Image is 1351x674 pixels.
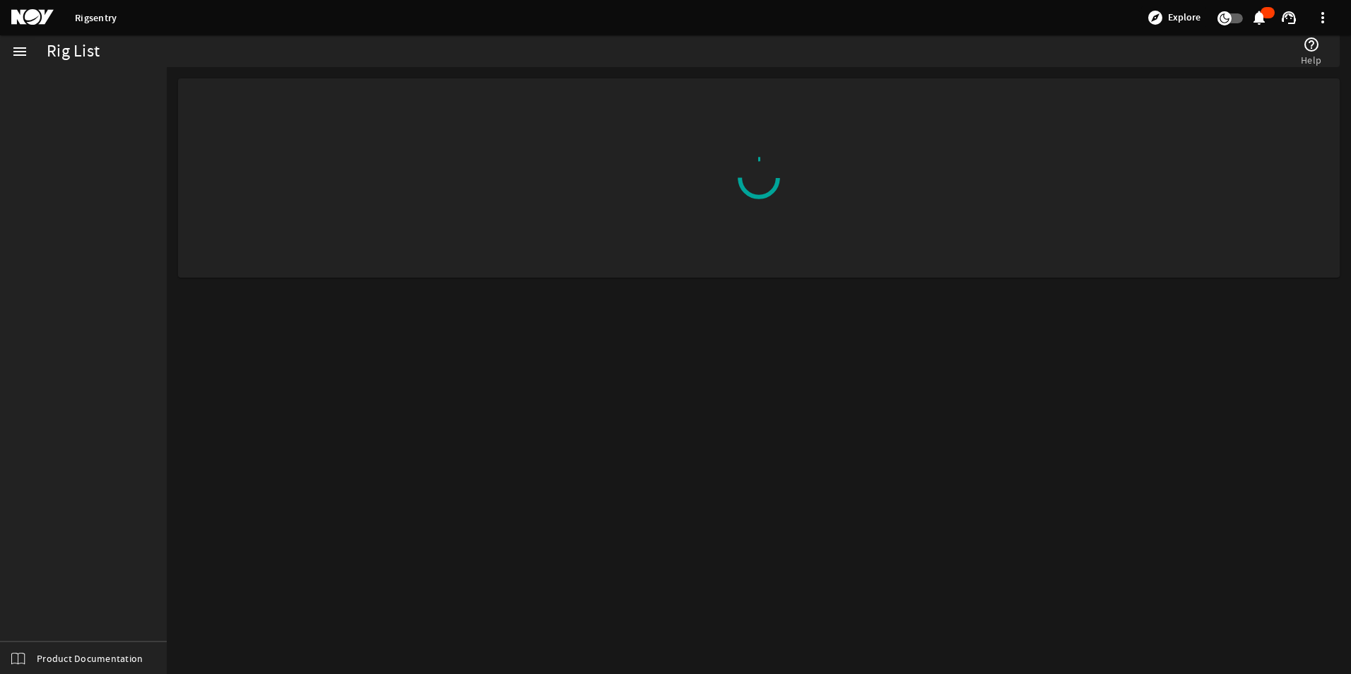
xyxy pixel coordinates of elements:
[1303,36,1320,53] mat-icon: help_outline
[1251,9,1268,26] mat-icon: notifications
[47,45,100,59] div: Rig List
[1141,6,1206,29] button: Explore
[1306,1,1340,35] button: more_vert
[1168,11,1200,25] span: Explore
[11,43,28,60] mat-icon: menu
[1280,9,1297,26] mat-icon: support_agent
[37,651,143,666] span: Product Documentation
[1301,53,1321,67] span: Help
[75,11,117,25] a: Rigsentry
[1147,9,1164,26] mat-icon: explore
